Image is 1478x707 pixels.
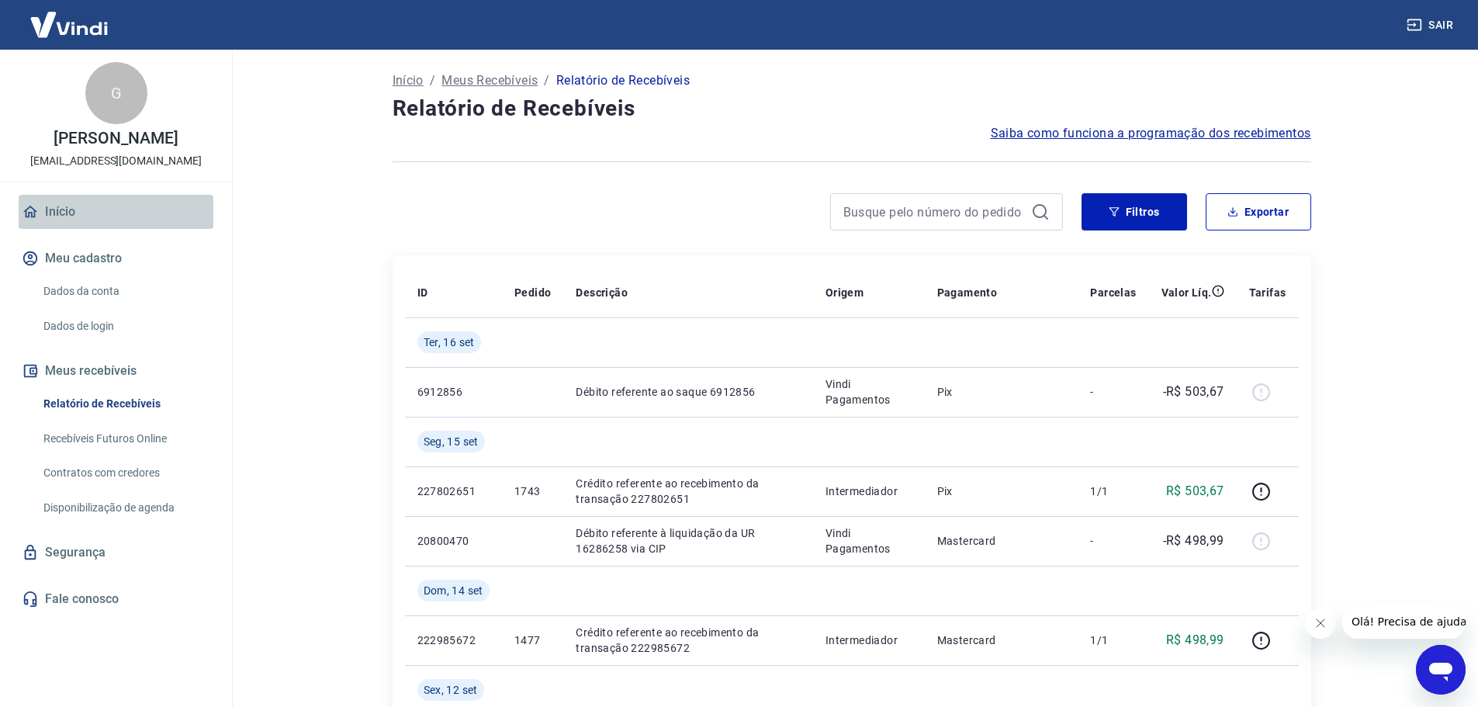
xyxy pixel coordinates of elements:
[1090,632,1136,648] p: 1/1
[424,583,483,598] span: Dom, 14 set
[514,285,551,300] p: Pedido
[417,483,490,499] p: 227802651
[1161,285,1212,300] p: Valor Líq.
[19,582,213,616] a: Fale conosco
[937,384,1066,400] p: Pix
[424,334,475,350] span: Ter, 16 set
[393,93,1311,124] h4: Relatório de Recebíveis
[424,434,479,449] span: Seg, 15 set
[1090,285,1136,300] p: Parcelas
[430,71,435,90] p: /
[1249,285,1286,300] p: Tarifas
[544,71,549,90] p: /
[826,376,912,407] p: Vindi Pagamentos
[1090,384,1136,400] p: -
[937,533,1066,549] p: Mastercard
[1305,608,1336,639] iframe: Fechar mensagem
[1206,193,1311,230] button: Exportar
[19,241,213,276] button: Meu cadastro
[1090,483,1136,499] p: 1/1
[1404,11,1459,40] button: Sair
[576,476,800,507] p: Crédito referente ao recebimento da transação 227802651
[1166,482,1224,501] p: R$ 503,67
[54,130,178,147] p: [PERSON_NAME]
[19,535,213,570] a: Segurança
[1416,645,1466,695] iframe: Botão para abrir a janela de mensagens
[417,533,490,549] p: 20800470
[576,285,628,300] p: Descrição
[37,310,213,342] a: Dados de login
[576,525,800,556] p: Débito referente à liquidação da UR 16286258 via CIP
[19,195,213,229] a: Início
[1163,532,1224,550] p: -R$ 498,99
[826,525,912,556] p: Vindi Pagamentos
[37,276,213,307] a: Dados da conta
[424,682,478,698] span: Sex, 12 set
[1090,533,1136,549] p: -
[826,632,912,648] p: Intermediador
[37,457,213,489] a: Contratos com credores
[514,632,551,648] p: 1477
[30,153,202,169] p: [EMAIL_ADDRESS][DOMAIN_NAME]
[1082,193,1187,230] button: Filtros
[826,285,864,300] p: Origem
[37,388,213,420] a: Relatório de Recebíveis
[19,1,119,48] img: Vindi
[417,632,490,648] p: 222985672
[826,483,912,499] p: Intermediador
[937,632,1066,648] p: Mastercard
[37,423,213,455] a: Recebíveis Futuros Online
[393,71,424,90] a: Início
[576,384,800,400] p: Débito referente ao saque 6912856
[576,625,800,656] p: Crédito referente ao recebimento da transação 222985672
[417,285,428,300] p: ID
[937,483,1066,499] p: Pix
[937,285,998,300] p: Pagamento
[37,492,213,524] a: Disponibilização de agenda
[991,124,1311,143] a: Saiba como funciona a programação dos recebimentos
[417,384,490,400] p: 6912856
[556,71,690,90] p: Relatório de Recebíveis
[514,483,551,499] p: 1743
[85,62,147,124] div: G
[1342,605,1466,639] iframe: Mensagem da empresa
[19,354,213,388] button: Meus recebíveis
[1166,631,1224,650] p: R$ 498,99
[843,200,1025,224] input: Busque pelo número do pedido
[1163,383,1224,401] p: -R$ 503,67
[441,71,538,90] a: Meus Recebíveis
[9,11,130,23] span: Olá! Precisa de ajuda?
